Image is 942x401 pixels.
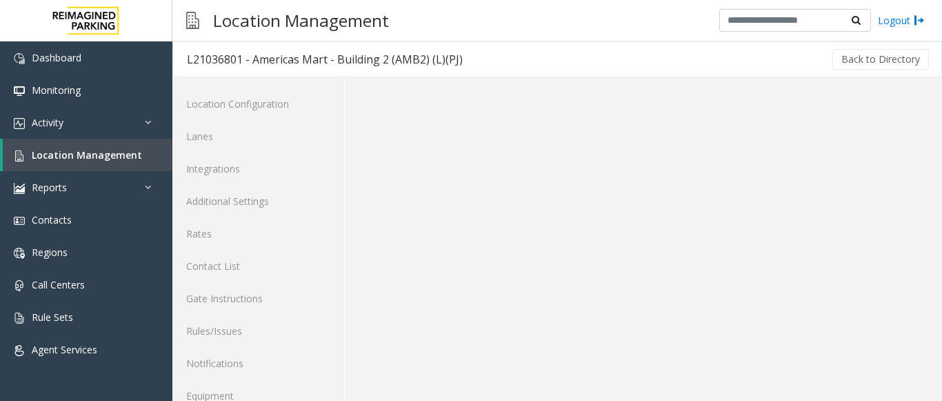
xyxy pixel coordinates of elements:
img: 'icon' [14,313,25,324]
span: Agent Services [32,343,97,356]
a: Location Configuration [172,88,344,120]
button: Back to Directory [832,49,929,70]
span: Monitoring [32,84,81,97]
img: 'icon' [14,248,25,259]
a: Rates [172,217,344,250]
img: logout [914,13,925,28]
a: Gate Instructions [172,282,344,315]
a: Contact List [172,250,344,282]
a: Location Management [3,139,172,171]
img: pageIcon [186,3,199,37]
span: Dashboard [32,51,81,64]
span: Regions [32,246,68,259]
h3: Location Management [206,3,396,37]
a: Logout [878,13,925,28]
img: 'icon' [14,53,25,64]
a: Additional Settings [172,185,344,217]
span: Reports [32,181,67,194]
img: 'icon' [14,215,25,226]
span: Location Management [32,148,142,162]
a: Lanes [172,120,344,153]
span: Contacts [32,213,72,226]
img: 'icon' [14,150,25,162]
img: 'icon' [14,118,25,129]
div: L21036801 - Americas Mart - Building 2 (AMB2) (L)(PJ) [187,50,463,68]
a: Notifications [172,347,344,380]
span: Rule Sets [32,311,73,324]
img: 'icon' [14,280,25,291]
span: Call Centers [32,278,85,291]
img: 'icon' [14,345,25,356]
span: Activity [32,116,63,129]
a: Integrations [172,153,344,185]
a: Rules/Issues [172,315,344,347]
img: 'icon' [14,86,25,97]
img: 'icon' [14,183,25,194]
